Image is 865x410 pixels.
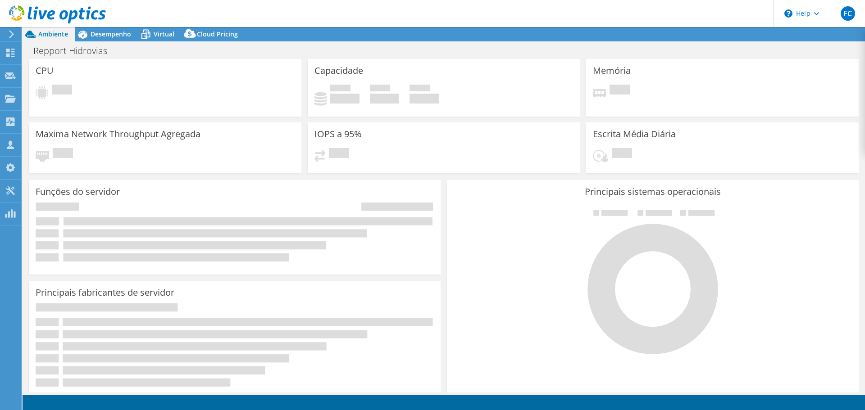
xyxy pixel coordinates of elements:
span: Virtual [154,30,174,38]
svg: \n [784,9,792,18]
span: Pendente [329,148,349,160]
span: Cloud Pricing [197,30,238,38]
h4: 0 GiB [410,94,439,104]
span: Pendente [612,148,632,160]
h4: 0 GiB [330,94,360,104]
span: Ambiente [38,30,68,38]
span: Pendente [53,148,73,160]
h3: Principais sistemas operacionais [454,187,852,197]
h3: Memória [593,66,631,76]
span: Desempenho [91,30,131,38]
h3: Capacidade [314,66,363,76]
h3: Maxima Network Throughput Agregada [36,129,200,139]
h4: 0 GiB [370,94,399,104]
span: Usado [330,85,351,94]
span: Pendente [52,85,72,97]
span: Disponível [370,85,390,94]
h1: Repport Hidrovias [29,46,121,56]
h3: Principais fabricantes de servidor [36,288,174,297]
h3: IOPS a 95% [314,129,362,139]
h3: Funções do servidor [36,187,120,197]
h3: Escrita Média Diária [593,129,676,139]
span: FC [841,6,855,21]
span: Total [410,85,430,94]
h3: CPU [36,66,54,76]
span: Pendente [610,85,630,97]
